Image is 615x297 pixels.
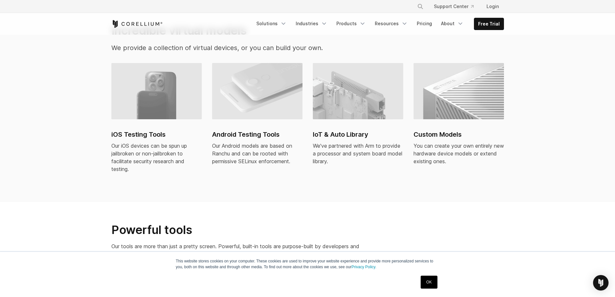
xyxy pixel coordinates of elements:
h2: IoT & Auto Library [313,130,403,139]
img: Android virtual machine and devices [212,63,302,119]
img: IoT & Auto Library [313,63,403,119]
div: Open Intercom Messenger [593,275,609,291]
div: We've partnered with Arm to provide a processor and system board model library. [313,142,403,165]
h2: Android Testing Tools [212,130,302,139]
a: Android virtual machine and devices Android Testing Tools Our Android models are based on Ranchu ... [212,63,302,173]
a: Privacy Policy. [352,265,376,269]
a: iPhone virtual machine and devices iOS Testing Tools Our iOS devices can be spun up jailbroken or... [111,63,202,181]
a: Solutions [252,18,291,29]
p: This website stores cookies on your computer. These cookies are used to improve your website expe... [176,258,439,270]
div: Navigation Menu [252,18,504,30]
a: Login [481,1,504,12]
a: Support Center [429,1,479,12]
p: We provide a collection of virtual devices, or you can build your own. [111,43,369,53]
button: Search [415,1,426,12]
img: Custom Models [414,63,504,119]
a: Industries [292,18,331,29]
a: OK [421,276,437,289]
a: Resources [371,18,412,29]
div: Navigation Menu [409,1,504,12]
a: Products [333,18,370,29]
p: Our tools are more than just a pretty screen. Powerful, built-in tools are purpose-built by devel... [111,242,370,266]
a: IoT & Auto Library IoT & Auto Library We've partnered with Arm to provide a processor and system ... [313,63,403,173]
h2: iOS Testing Tools [111,130,202,139]
img: iPhone virtual machine and devices [111,63,202,119]
div: You can create your own entirely new hardware device models or extend existing ones. [414,142,504,165]
h2: Custom Models [414,130,504,139]
a: Custom Models Custom Models You can create your own entirely new hardware device models or extend... [414,63,504,173]
a: Pricing [413,18,436,29]
a: Corellium Home [111,20,163,28]
h2: Powerful tools [111,223,370,237]
a: Free Trial [474,18,504,30]
a: About [437,18,467,29]
div: Our Android models are based on Ranchu and can be rooted with permissive SELinux enforcement. [212,142,302,165]
div: Our iOS devices can be spun up jailbroken or non-jailbroken to facilitate security research and t... [111,142,202,173]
